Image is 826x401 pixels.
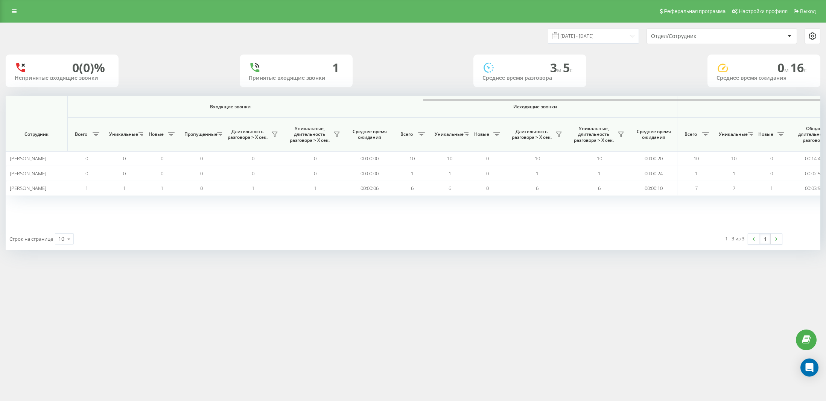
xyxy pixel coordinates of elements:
span: Уникальные, длительность разговора > Х сек. [288,126,331,143]
div: 0 (0)% [72,61,105,75]
div: Отдел/Сотрудник [651,33,741,39]
td: 00:00:24 [630,166,677,181]
span: 0 [486,170,489,177]
div: Среднее время разговора [482,75,577,81]
span: Новые [147,131,166,137]
span: Пропущенные [184,131,215,137]
span: Длительность разговора > Х сек. [510,129,553,140]
span: 5 [563,59,573,76]
div: 1 [332,61,339,75]
span: 0 [85,170,88,177]
span: 0 [314,170,316,177]
span: 16 [790,59,807,76]
span: [PERSON_NAME] [10,155,46,162]
span: 0 [777,59,790,76]
span: Всего [397,131,416,137]
span: c [570,66,573,74]
td: 00:00:00 [346,151,393,166]
span: 10 [447,155,452,162]
span: 0 [123,155,126,162]
span: 1 [411,170,414,177]
span: 10 [597,155,602,162]
td: 00:00:20 [630,151,677,166]
span: Длительность разговора > Х сек. [226,129,269,140]
span: Новые [756,131,775,137]
span: Уникальные, длительность разговора > Х сек. [572,126,615,143]
span: 0 [161,155,163,162]
span: м [784,66,790,74]
span: Всего [681,131,700,137]
span: Входящие звонки [87,104,373,110]
span: [PERSON_NAME] [10,185,46,191]
td: 00:00:06 [346,181,393,196]
td: 00:00:10 [630,181,677,196]
span: Выход [800,8,816,14]
span: 1 [161,185,163,191]
span: м [557,66,563,74]
span: 7 [733,185,735,191]
span: 6 [411,185,414,191]
span: 1 [770,185,773,191]
div: 1 - 3 из 3 [725,235,744,242]
span: 3 [550,59,563,76]
span: 0 [314,155,316,162]
span: 10 [731,155,736,162]
span: 0 [770,155,773,162]
span: Уникальные [435,131,462,137]
span: 0 [486,185,489,191]
span: Среднее время ожидания [636,129,671,140]
span: Настройки профиля [739,8,788,14]
a: 1 [759,234,771,244]
span: Всего [71,131,90,137]
div: Принятые входящие звонки [249,75,344,81]
span: 1 [314,185,316,191]
span: 1 [449,170,451,177]
div: Среднее время ожидания [716,75,811,81]
span: Строк на странице [9,235,53,242]
span: 6 [449,185,451,191]
span: 7 [695,185,698,191]
span: 6 [536,185,538,191]
div: 10 [58,235,64,243]
span: 6 [598,185,601,191]
span: 0 [252,170,254,177]
span: 0 [770,170,773,177]
span: 0 [200,155,203,162]
span: 0 [486,155,489,162]
span: [PERSON_NAME] [10,170,46,177]
span: 1 [733,170,735,177]
span: 10 [694,155,699,162]
span: Реферальная программа [664,8,726,14]
span: Среднее время ожидания [352,129,387,140]
span: c [804,66,807,74]
span: 0 [161,170,163,177]
span: Сотрудник [12,131,61,137]
span: 1 [695,170,698,177]
span: 10 [535,155,540,162]
span: 0 [200,185,203,191]
span: 1 [598,170,601,177]
span: 0 [200,170,203,177]
span: 0 [123,170,126,177]
span: 1 [85,185,88,191]
span: Новые [472,131,491,137]
span: Исходящие звонки [411,104,660,110]
span: 1 [252,185,254,191]
span: Уникальные [109,131,136,137]
span: Уникальные [719,131,746,137]
span: 1 [123,185,126,191]
div: Open Intercom Messenger [800,358,818,377]
span: 0 [252,155,254,162]
span: 0 [85,155,88,162]
div: Непринятые входящие звонки [15,75,110,81]
span: 1 [536,170,538,177]
td: 00:00:00 [346,166,393,181]
span: 10 [409,155,415,162]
